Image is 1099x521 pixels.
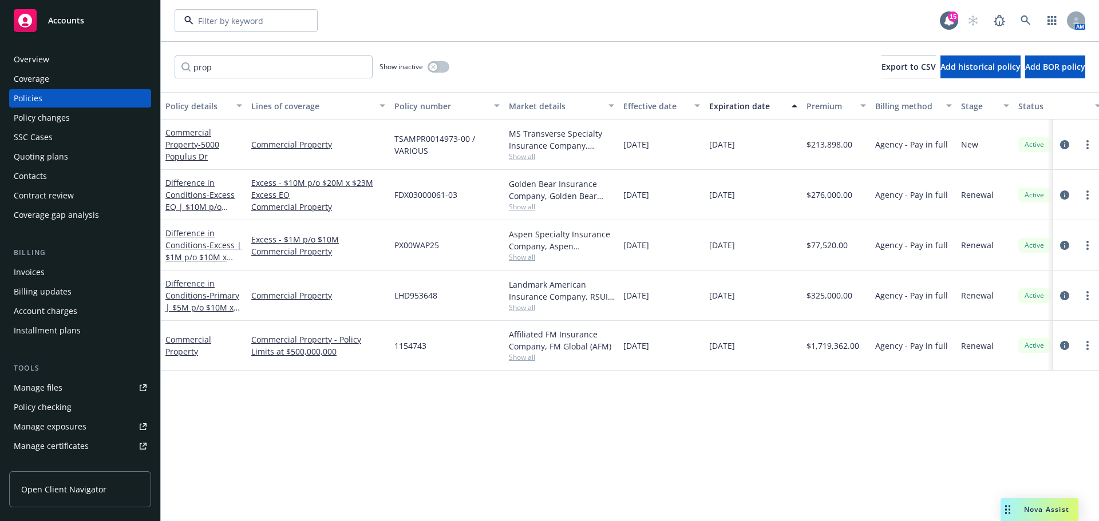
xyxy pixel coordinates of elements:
[14,437,89,455] div: Manage certificates
[14,206,99,224] div: Coverage gap analysis
[1081,339,1094,352] a: more
[961,340,994,352] span: Renewal
[509,352,614,362] span: Show all
[251,233,385,245] a: Excess - $1M p/o $10M
[1058,339,1072,352] a: circleInformation
[9,70,151,88] a: Coverage
[9,379,151,397] a: Manage files
[509,178,614,202] div: Golden Bear Insurance Company, Golden Bear Insurance Company, Amwins
[1023,291,1046,301] span: Active
[875,289,948,301] span: Agency - Pay in full
[509,303,614,312] span: Show all
[623,100,687,112] div: Effective date
[875,189,948,201] span: Agency - Pay in full
[807,100,853,112] div: Premium
[251,177,385,201] a: Excess - $10M p/o $20M x $23M Excess EQ
[14,70,49,88] div: Coverage
[1025,61,1085,72] span: Add BOR policy
[509,228,614,252] div: Aspen Specialty Insurance Company, Aspen Insurance, Amwins
[1081,138,1094,152] a: more
[709,100,785,112] div: Expiration date
[9,283,151,301] a: Billing updates
[807,289,852,301] span: $325,000.00
[509,279,614,303] div: Landmark American Insurance Company, RSUI Group, Amwins
[1081,188,1094,202] a: more
[165,177,235,224] a: Difference in Conditions
[394,189,457,201] span: FDX03000061-03
[165,278,239,325] a: Difference in Conditions
[962,9,985,32] a: Start snowing
[9,321,151,340] a: Installment plans
[48,16,84,25] span: Accounts
[1023,190,1046,200] span: Active
[394,133,500,157] span: TSAMPR0014973-00 / VARIOUS
[251,138,385,150] a: Commercial Property
[940,55,1021,78] button: Add historical policy
[1058,289,1072,303] a: circleInformation
[807,340,859,352] span: $1,719,362.00
[623,340,649,352] span: [DATE]
[988,9,1011,32] a: Report a Bug
[9,109,151,127] a: Policy changes
[394,340,426,352] span: 1154743
[875,239,948,251] span: Agency - Pay in full
[1041,9,1064,32] a: Switch app
[807,239,848,251] span: $77,520.00
[14,128,53,146] div: SSC Cases
[881,55,936,78] button: Export to CSV
[504,92,619,120] button: Market details
[14,50,49,69] div: Overview
[709,340,735,352] span: [DATE]
[1023,240,1046,250] span: Active
[9,398,151,416] a: Policy checking
[1058,188,1072,202] a: circleInformation
[14,263,45,281] div: Invoices
[875,100,939,112] div: Billing method
[807,189,852,201] span: $276,000.00
[9,247,151,258] div: Billing
[9,50,151,69] a: Overview
[623,138,649,150] span: [DATE]
[875,340,948,352] span: Agency - Pay in full
[802,92,871,120] button: Premium
[709,189,735,201] span: [DATE]
[875,138,948,150] span: Agency - Pay in full
[1058,238,1072,252] a: circleInformation
[709,239,735,251] span: [DATE]
[165,240,242,275] span: - Excess | $1M p/o $10M x $10M
[709,289,735,301] span: [DATE]
[247,92,390,120] button: Lines of coverage
[956,92,1014,120] button: Stage
[509,328,614,352] div: Affiliated FM Insurance Company, FM Global (AFM)
[1025,55,1085,78] button: Add BOR policy
[9,417,151,436] a: Manage exposures
[619,92,705,120] button: Effective date
[509,100,602,112] div: Market details
[165,127,219,162] a: Commercial Property
[1024,504,1069,514] span: Nova Assist
[509,202,614,212] span: Show all
[379,62,423,71] span: Show inactive
[9,5,151,37] a: Accounts
[1081,238,1094,252] a: more
[251,333,385,357] a: Commercial Property - Policy Limits at $500,000,000
[623,189,649,201] span: [DATE]
[165,334,211,357] a: Commercial Property
[14,302,77,320] div: Account charges
[871,92,956,120] button: Billing method
[394,239,439,251] span: PX00WAP25
[193,15,294,27] input: Filter by keyword
[961,289,994,301] span: Renewal
[251,289,385,301] a: Commercial Property
[961,189,994,201] span: Renewal
[14,321,81,340] div: Installment plans
[1081,289,1094,303] a: more
[9,186,151,205] a: Contract review
[623,239,649,251] span: [DATE]
[1023,340,1046,351] span: Active
[14,283,72,301] div: Billing updates
[14,456,72,475] div: Manage claims
[1001,498,1078,521] button: Nova Assist
[1023,140,1046,150] span: Active
[161,92,247,120] button: Policy details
